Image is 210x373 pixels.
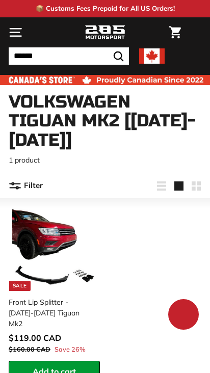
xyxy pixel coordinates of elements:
[9,281,31,291] div: Sale
[9,297,94,329] div: Front Lip Splitter - [DATE]-[DATE] Tiguan Mk2
[9,203,100,361] a: Sale volkswagen-tiguan-front-lip Front Lip Splitter - [DATE]-[DATE] Tiguan Mk2 Save 26%
[9,345,50,353] span: $160.00 CAD
[9,333,61,343] span: $119.00 CAD
[36,4,175,14] p: 📦 Customs Fees Prepaid for All US Orders!
[165,299,202,332] inbox-online-store-chat: Shopify online store chat
[9,93,201,150] h1: Volkswagen Tiguan Mk2 [[DATE]-[DATE]]
[9,174,43,198] button: Filter
[85,24,125,41] img: Logo_285_Motorsport_areodynamics_components
[9,155,201,166] p: 1 product
[55,344,86,354] span: Save 26%
[164,18,186,47] a: Cart
[12,207,96,291] img: volkswagen-tiguan-front-lip
[9,47,129,65] input: Search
